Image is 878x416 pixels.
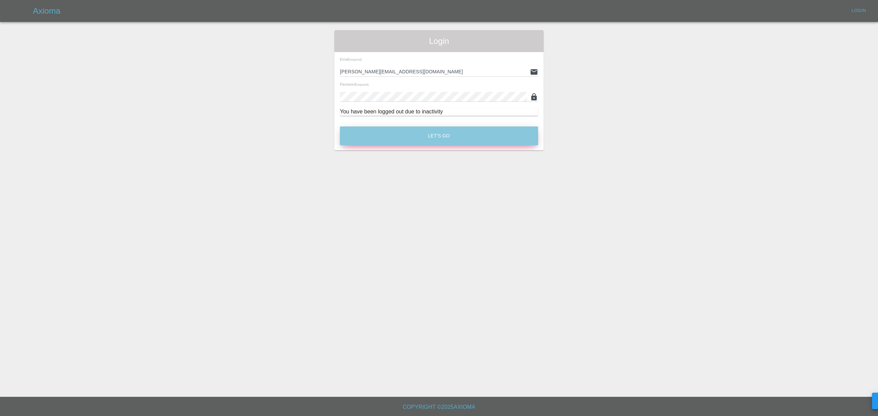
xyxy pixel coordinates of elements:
h6: Copyright © 2025 Axioma [5,402,873,412]
h5: Axioma [33,5,60,16]
div: You have been logged out due to inactivity [340,108,538,116]
a: Login [848,5,870,16]
span: Login [340,36,538,47]
span: Password [340,82,369,86]
span: Email [340,57,362,61]
button: Let's Go [340,126,538,145]
small: (required) [356,83,369,86]
small: (required) [349,58,362,61]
